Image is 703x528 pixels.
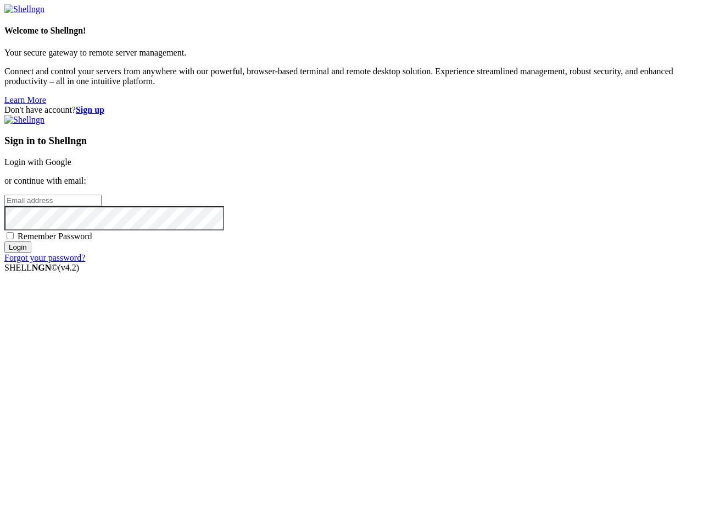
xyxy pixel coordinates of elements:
[4,4,44,14] img: Shellngn
[58,263,80,272] span: 4.2.0
[4,135,699,147] h3: Sign in to Shellngn
[7,232,14,239] input: Remember Password
[4,263,79,272] span: SHELL ©
[76,105,104,114] a: Sign up
[4,26,699,36] h4: Welcome to Shellngn!
[4,48,699,58] p: Your secure gateway to remote server management.
[4,105,699,115] div: Don't have account?
[4,195,102,206] input: Email address
[4,95,46,105] a: Learn More
[4,67,699,86] p: Connect and control your servers from anywhere with our powerful, browser-based terminal and remo...
[4,253,85,262] a: Forgot your password?
[4,241,31,253] input: Login
[4,157,71,167] a: Login with Google
[4,176,699,186] p: or continue with email:
[4,115,44,125] img: Shellngn
[18,232,92,241] span: Remember Password
[32,263,52,272] b: NGN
